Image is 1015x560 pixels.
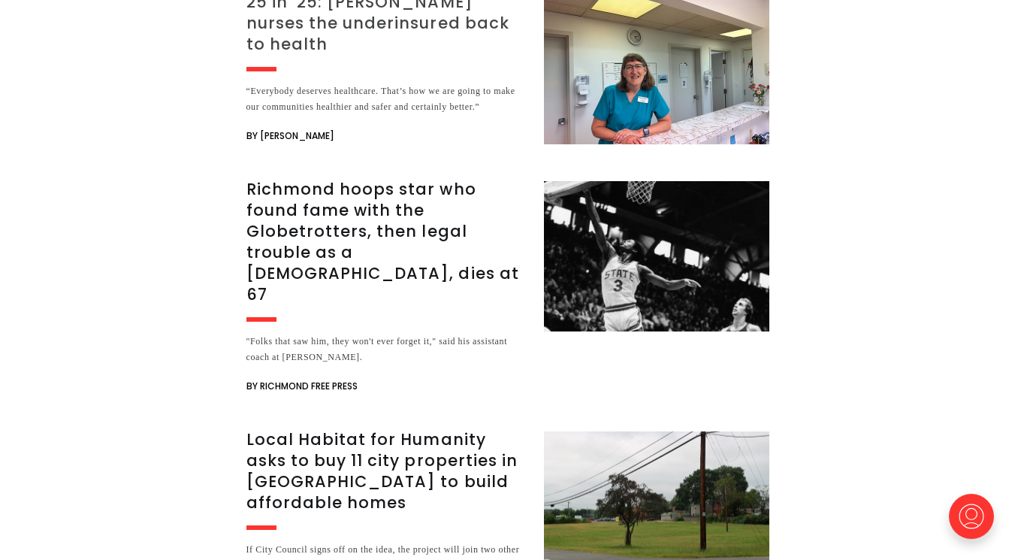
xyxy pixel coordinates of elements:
div: "Folks that saw him, they won't ever forget it," said his assistant coach at [PERSON_NAME]. [246,334,526,365]
a: Richmond hoops star who found fame with the Globetrotters, then legal trouble as a [DEMOGRAPHIC_D... [246,181,769,395]
img: Richmond hoops star who found fame with the Globetrotters, then legal trouble as a pastor, dies a... [544,181,769,331]
div: “Everybody deserves healthcare. That’s how we are going to make our communities healthier and saf... [246,83,526,115]
span: By Richmond Free Press [246,377,358,395]
span: By [PERSON_NAME] [246,127,334,145]
iframe: portal-trigger [936,486,1015,560]
h3: Local Habitat for Humanity asks to buy 11 city properties in [GEOGRAPHIC_DATA] to build affordabl... [246,429,526,513]
h3: Richmond hoops star who found fame with the Globetrotters, then legal trouble as a [DEMOGRAPHIC_D... [246,179,526,305]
